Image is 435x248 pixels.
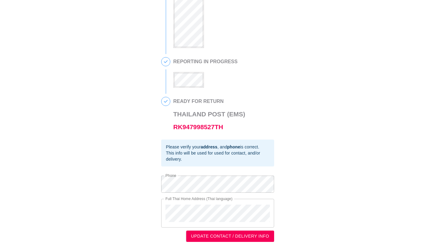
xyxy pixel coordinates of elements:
[191,232,269,240] span: UPDATE CONTACT / DELIVERY INFO
[161,57,170,66] span: 3
[227,144,240,149] b: phone
[173,108,245,133] h3: Thailand Post (EMS)
[186,231,274,242] button: UPDATE CONTACT / DELIVERY INFO
[173,99,245,104] h2: READY FOR RETURN
[166,144,269,150] div: Please verify your , and is correct.
[173,59,238,64] h2: REPORTING IN PROGRESS
[161,97,170,106] span: 4
[201,144,217,149] b: address
[166,150,269,162] div: This info will be used for used for contact, and/or delivery.
[173,123,223,130] a: RK947998527TH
